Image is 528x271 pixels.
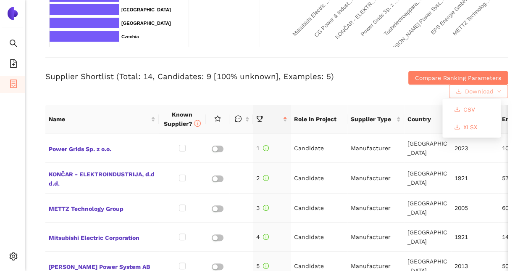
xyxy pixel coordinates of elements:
td: [GEOGRAPHIC_DATA] [404,194,451,223]
td: [GEOGRAPHIC_DATA] [404,134,451,163]
span: info-circle [263,234,269,240]
span: download [456,88,462,95]
span: 3 [256,205,269,211]
button: downloadDownloaddown [449,85,508,98]
span: Name [49,114,149,124]
td: 1921 [451,163,498,194]
span: 4 [256,234,269,240]
th: this column is sortable [229,105,253,134]
td: Candidate [291,194,347,223]
button: Compare Ranking Parameters [408,71,508,85]
span: 2 [256,175,269,181]
text: [GEOGRAPHIC_DATA] [121,21,171,26]
span: down [497,89,501,94]
span: 1 [256,145,269,151]
span: file-add [9,56,18,73]
td: Candidate [291,134,347,163]
span: container [9,77,18,93]
th: this column's title is Name,this column is sortable [45,105,159,134]
td: 1921 [451,223,498,252]
img: Logo [6,7,19,20]
td: Manufacturer [347,163,404,194]
span: Country [407,114,441,124]
span: KONČAR - ELEKTROINDUSTRIJA, d.d d.d. [49,168,155,188]
span: Compare Ranking Parameters [415,73,501,82]
span: Mitsubishi Electric Corporation [49,231,155,242]
text: Czechia [121,34,139,39]
span: info-circle [263,175,269,181]
th: this column's title is Country,this column is sortable [404,105,451,134]
td: Manufacturer [347,194,404,223]
span: info-circle [194,120,201,127]
td: Manufacturer [347,134,404,163]
td: [GEOGRAPHIC_DATA] [404,223,451,252]
td: 2005 [451,194,498,223]
text: [GEOGRAPHIC_DATA] [121,7,171,12]
th: this column's title is Supplier Type,this column is sortable [347,105,404,134]
button: downloadXLSX [447,120,484,134]
td: [GEOGRAPHIC_DATA] [404,163,451,194]
span: METTZ Technology Group [49,202,155,213]
span: trophy [256,115,263,122]
span: star [214,115,221,122]
span: info-circle [263,205,269,211]
h3: Supplier Shortlist (Total: 14, Candidates: 9 [100% unknown], Examples: 5) [45,71,354,82]
th: Role in Project [291,105,347,134]
td: Manufacturer [347,223,404,252]
span: search [9,36,18,53]
span: XLSX [463,122,477,132]
td: Candidate [291,223,347,252]
td: Candidate [291,163,347,194]
span: info-circle [263,145,269,151]
span: info-circle [263,263,269,269]
td: 2023 [451,134,498,163]
span: download [454,124,460,131]
span: 5 [256,263,269,269]
span: message [235,115,242,122]
span: Power Grids Sp. z o.o. [49,143,155,154]
span: Download [465,87,494,96]
span: Known Supplier? [164,111,201,127]
span: Supplier Type [351,114,394,124]
span: setting [9,249,18,266]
